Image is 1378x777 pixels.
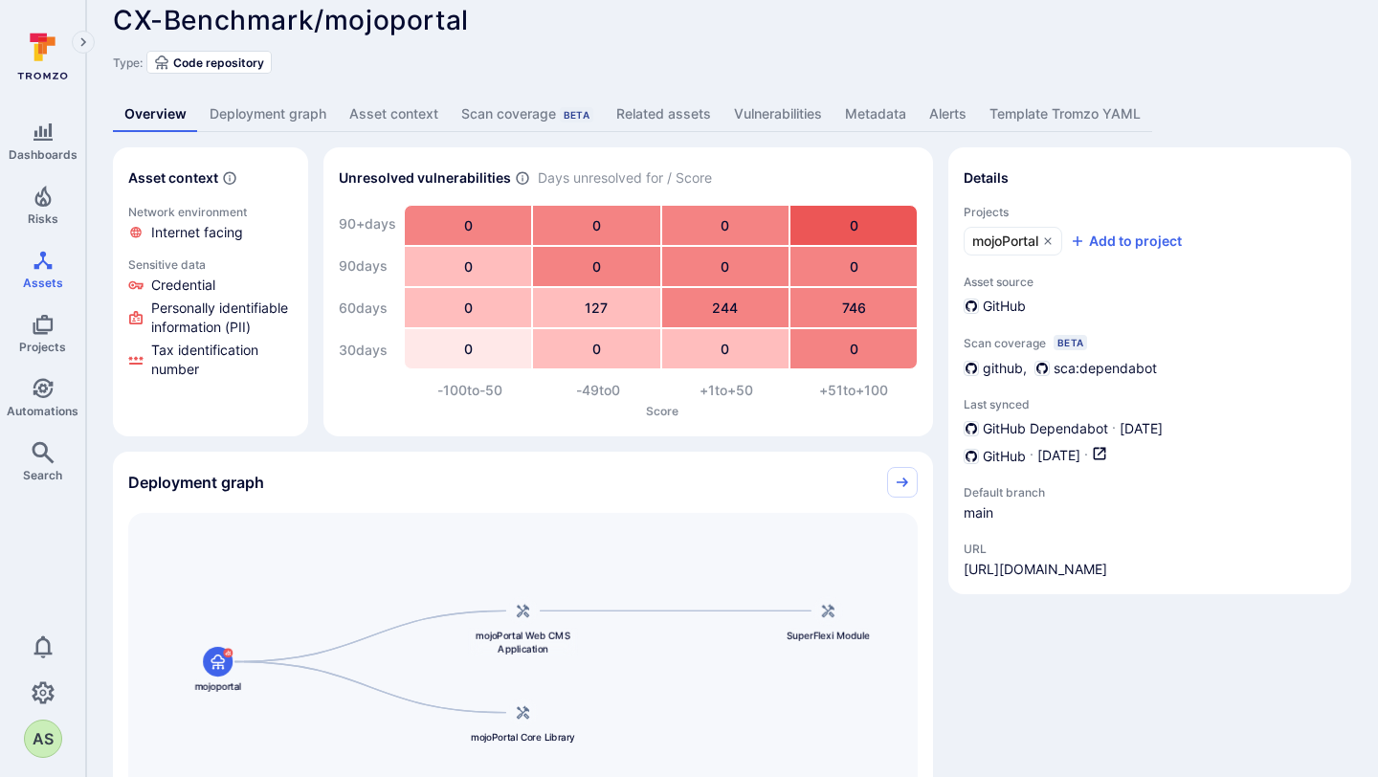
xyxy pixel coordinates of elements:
span: Default branch [964,485,1117,499]
li: Credential [128,276,293,295]
h2: Deployment graph [128,473,264,492]
p: Sensitive data [128,257,293,272]
a: Template Tromzo YAML [978,97,1152,132]
span: Scan coverage [964,336,1046,350]
i: Expand navigation menu [77,34,90,51]
span: Risks [28,211,58,226]
p: · [1084,446,1088,466]
span: Projects [19,340,66,354]
p: Network environment [128,205,293,219]
a: [URL][DOMAIN_NAME] [964,560,1107,579]
span: GitHub [983,447,1026,466]
span: Days unresolved for / Score [538,168,712,189]
div: 30 days [339,331,396,369]
li: Internet facing [128,223,293,242]
span: [DATE] [1120,419,1163,438]
div: Collapse [113,452,933,513]
li: Tax identification number [128,341,293,379]
h2: Asset context [128,168,218,188]
h2: Details [964,168,1009,188]
span: Asset source [964,275,1336,289]
div: 0 [405,247,531,286]
a: mojoPortal [964,227,1062,255]
div: -49 to 0 [534,381,662,400]
span: Search [23,468,62,482]
div: -100 to -50 [406,381,534,400]
div: 0 [790,247,917,286]
p: · [1112,419,1116,438]
a: Related assets [605,97,722,132]
a: Alerts [918,97,978,132]
div: GitHub [964,297,1026,316]
div: Aviv Sevillia [24,720,62,758]
div: Scan coverage [461,104,593,123]
a: Metadata [833,97,918,132]
button: AS [24,720,62,758]
div: 0 [405,206,531,245]
div: 0 [533,206,659,245]
span: mojoportal [194,679,241,693]
div: sca:dependabot [1034,358,1157,378]
a: Click to view evidence [124,254,297,383]
span: Type: [113,55,143,70]
div: 0 [405,288,531,327]
p: Score [406,404,918,418]
svg: Automatically discovered context associated with the asset [222,170,237,186]
div: 0 [790,329,917,368]
span: mojoPortal Core Library [471,730,575,744]
div: 746 [790,288,917,327]
a: Deployment graph [198,97,338,132]
div: 244 [662,288,789,327]
div: +51 to +100 [789,381,918,400]
span: Number of vulnerabilities in status ‘Open’ ‘Triaged’ and ‘In process’ divided by score and scanne... [515,168,530,189]
span: URL [964,542,1107,556]
span: main [964,503,1117,522]
div: 90 days [339,247,396,285]
a: Overview [113,97,198,132]
div: +1 to +50 [662,381,790,400]
div: 0 [405,329,531,368]
div: Beta [560,107,593,122]
a: Vulnerabilities [722,97,833,132]
a: Asset context [338,97,450,132]
span: Code repository [173,55,264,70]
a: Open in GitHub dashboard [1092,446,1107,466]
div: 0 [790,206,917,245]
span: Assets [23,276,63,290]
span: CX-Benchmark/mojoportal [113,4,469,36]
div: 127 [533,288,659,327]
div: github [964,358,1023,378]
div: 0 [662,329,789,368]
span: [DATE] [1037,446,1080,466]
button: Add to project [1070,232,1182,251]
li: Personally identifiable information (PII) [128,299,293,337]
span: Last synced [964,397,1336,411]
span: mojoPortal Web CMS Application [469,629,577,655]
span: GitHub Dependabot [983,419,1108,438]
div: 90+ days [339,205,396,243]
span: Projects [964,205,1336,219]
span: Dashboards [9,147,78,162]
div: Asset tabs [113,97,1351,132]
span: Automations [7,404,78,418]
span: SuperFlexi Module [787,629,869,642]
p: · [1030,446,1033,466]
span: mojoPortal [972,232,1038,251]
div: 0 [662,247,789,286]
div: Beta [1054,335,1087,350]
div: 0 [662,206,789,245]
button: Expand navigation menu [72,31,95,54]
a: Click to view evidence [124,201,297,246]
div: 0 [533,329,659,368]
div: 0 [533,247,659,286]
div: 60 days [339,289,396,327]
h2: Unresolved vulnerabilities [339,168,511,188]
